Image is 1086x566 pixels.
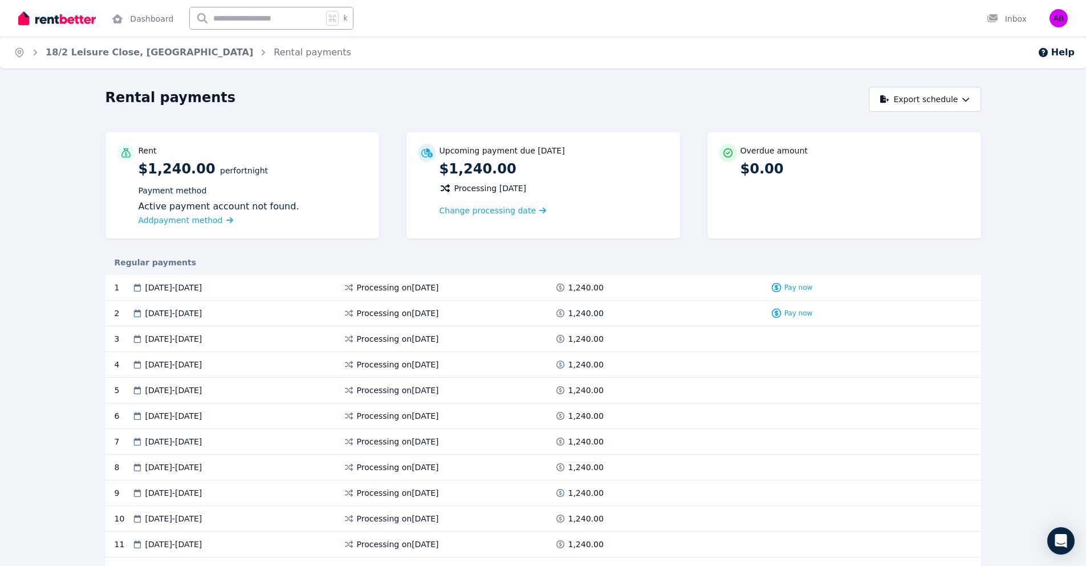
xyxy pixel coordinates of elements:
div: Active payment account not found. [139,200,368,213]
span: [DATE] - [DATE] [145,333,202,345]
span: 1,240.00 [568,359,604,370]
span: [DATE] - [DATE] [145,410,202,422]
span: 1,240.00 [568,308,604,319]
span: [DATE] - [DATE] [145,282,202,293]
a: Rental payments [274,47,351,58]
p: Payment method [139,185,368,196]
span: 1,240.00 [568,385,604,396]
span: Processing on [DATE] [357,462,439,473]
a: Change processing date [440,205,547,216]
span: Pay now [784,283,813,292]
div: Inbox [987,13,1027,25]
p: $0.00 [741,160,970,178]
div: 7 [115,436,132,447]
p: Rent [139,145,157,156]
span: Change processing date [440,205,536,216]
div: 8 [115,462,132,473]
span: [DATE] - [DATE] [145,487,202,499]
p: $1,240.00 [139,160,368,227]
div: Open Intercom Messenger [1047,527,1075,555]
span: 1,240.00 [568,462,604,473]
div: 11 [115,539,132,550]
span: Add payment method [139,216,223,225]
button: Help [1038,46,1075,59]
span: 1,240.00 [568,487,604,499]
p: $1,240.00 [440,160,669,178]
span: 1,240.00 [568,539,604,550]
span: Pay now [784,309,813,318]
img: Amrithnath Sreedevi Babu [1050,9,1068,27]
span: Processing on [DATE] [357,385,439,396]
span: [DATE] - [DATE] [145,436,202,447]
span: 1,240.00 [568,410,604,422]
div: 10 [115,513,132,524]
span: [DATE] - [DATE] [145,308,202,319]
span: 1,240.00 [568,436,604,447]
div: 2 [115,308,132,319]
span: Processing on [DATE] [357,333,439,345]
p: Upcoming payment due [DATE] [440,145,565,156]
span: [DATE] - [DATE] [145,385,202,396]
div: 9 [115,487,132,499]
span: per Fortnight [220,166,268,175]
span: Processing on [DATE] [357,308,439,319]
button: Export schedule [869,87,981,112]
span: Processing on [DATE] [357,436,439,447]
span: Processing on [DATE] [357,359,439,370]
div: 3 [115,333,132,345]
span: k [343,14,347,23]
span: Processing on [DATE] [357,513,439,524]
div: 5 [115,385,132,396]
span: Processing on [DATE] [357,410,439,422]
h1: Rental payments [105,88,236,107]
a: 18/2 Leisure Close, [GEOGRAPHIC_DATA] [46,47,253,58]
img: RentBetter [18,10,96,27]
span: [DATE] - [DATE] [145,513,202,524]
div: 1 [115,282,132,293]
div: 4 [115,359,132,370]
div: 6 [115,410,132,422]
span: [DATE] - [DATE] [145,539,202,550]
span: Processing on [DATE] [357,539,439,550]
span: 1,240.00 [568,333,604,345]
p: Overdue amount [741,145,808,156]
span: 1,240.00 [568,282,604,293]
div: Regular payments [105,257,981,268]
span: [DATE] - [DATE] [145,462,202,473]
span: Processing on [DATE] [357,487,439,499]
span: 1,240.00 [568,513,604,524]
span: Processing on [DATE] [357,282,439,293]
span: [DATE] - [DATE] [145,359,202,370]
span: Processing [DATE] [454,183,527,194]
